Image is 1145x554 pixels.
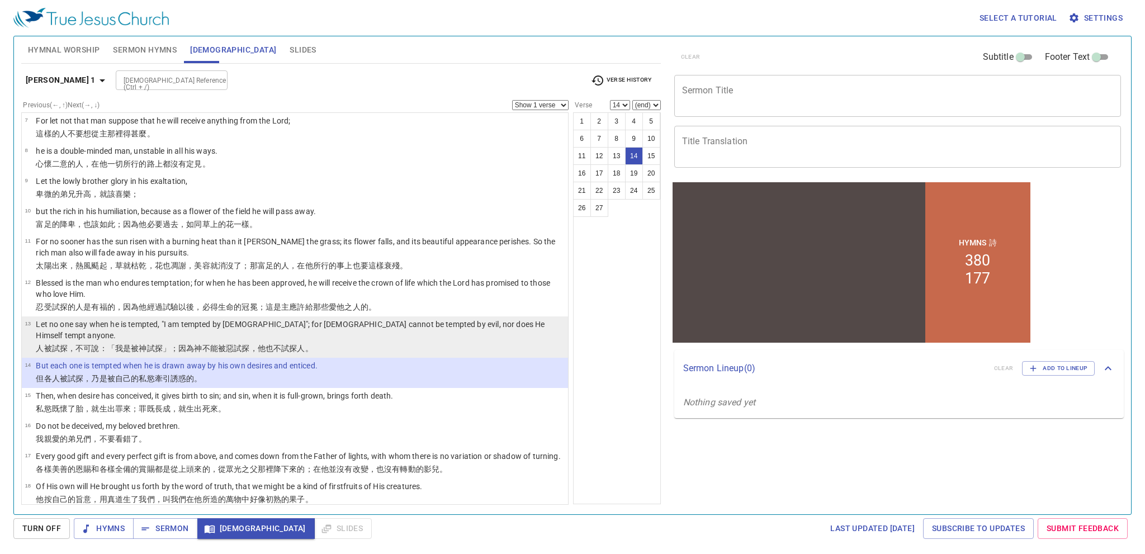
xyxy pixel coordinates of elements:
[91,465,447,473] wg1394: 和
[83,129,154,138] wg3361: 想
[36,128,290,139] p: 這樣的
[194,302,376,311] wg1096: ，必得
[590,164,608,182] button: 17
[674,350,1124,387] div: Sermon Lineup(0)clearAdd to Lineup
[147,129,155,138] wg5100: 。
[147,261,408,270] wg3583: ，花
[642,147,660,165] button: 15
[142,522,188,536] span: Sermon
[642,112,660,130] button: 5
[234,302,376,311] wg2222: 的冠冕
[36,403,393,414] p: 私慾
[975,8,1062,29] button: Select a tutorial
[83,159,210,168] wg435: ，在他
[273,302,376,311] wg3739: 是主
[608,147,626,165] button: 13
[186,495,313,504] wg2248: 在他
[25,147,27,153] span: 8
[171,404,226,413] wg658: ，就生出
[155,495,313,504] wg2248: ，叫
[234,220,257,229] wg438: 一樣。
[206,522,306,536] span: [DEMOGRAPHIC_DATA]
[131,129,154,138] wg2983: 甚麼
[590,147,608,165] button: 12
[68,434,147,443] wg27: 弟兄們
[107,129,155,138] wg2962: 那裡
[573,102,592,108] label: Verse
[439,465,447,473] wg644: 。
[155,465,448,473] wg1434: 都是
[52,302,376,311] wg5278: 試探
[25,392,31,398] span: 15
[266,344,313,353] wg846: 也不
[115,434,147,443] wg3361: 看錯了
[52,465,448,473] wg3956: 美善的
[573,199,591,217] button: 26
[329,465,447,473] wg3739: 並沒
[190,43,276,57] span: [DEMOGRAPHIC_DATA]
[133,518,197,539] button: Sermon
[202,220,258,229] wg5613: 草
[210,404,226,413] wg2288: 來。
[281,344,313,353] wg1161: 試探
[202,159,210,168] wg182: 。
[36,360,318,371] p: But each one is tempted when he is drawn away by his own desires and enticed.
[22,522,61,536] span: Turn Off
[591,74,651,87] span: Verse History
[980,11,1057,25] span: Select a tutorial
[139,465,447,473] wg5046: 賞賜
[74,518,134,539] button: Hymns
[36,420,180,432] p: Do not be deceived, my beloved brethren.
[242,465,447,473] wg5457: 之父
[36,188,187,200] p: 卑微的
[1071,11,1123,25] span: Settings
[1045,50,1090,64] span: Footer Text
[36,158,217,169] p: 心懷二意的
[400,261,408,270] wg3133: 。
[194,344,313,353] wg1063: 神
[113,43,177,57] span: Sermon Hymns
[258,465,448,473] wg3962: 那裡降下來
[344,302,376,311] wg846: 之人的。
[289,261,408,270] wg4145: ，在他
[68,261,408,270] wg393: ，熱風颳起
[139,434,146,443] wg4105: 。
[25,320,31,326] span: 13
[1047,522,1119,536] span: Submit Feedback
[91,190,139,198] wg5311: ，就該喜樂
[36,236,565,258] p: For no sooner has the sun risen with a burning heat than it [PERSON_NAME] the grass; its flower f...
[830,522,915,536] span: Last updated [DATE]
[297,465,447,473] wg2597: 的；在
[13,8,169,28] img: True Jesus Church
[83,302,376,311] wg435: 是有福的
[625,112,643,130] button: 4
[1022,361,1095,376] button: Add to Lineup
[590,199,608,217] button: 27
[266,495,313,504] wg1511: 初熟的果子
[36,373,318,384] p: 但
[573,147,591,165] button: 11
[590,130,608,148] button: 7
[584,72,658,89] button: Verse History
[368,465,448,473] wg3883: ，也沒有
[337,302,376,311] wg25: 他
[36,451,560,462] p: Every good gift and every perfect gift is from above, and comes down from the Father of lights, w...
[590,112,608,130] button: 2
[25,422,31,428] span: 16
[210,261,408,270] wg4383: 就消沒了
[297,344,313,353] wg3985: 人
[155,374,202,383] wg1939: 牽引
[52,404,226,413] wg1939: 既
[573,130,591,148] button: 6
[139,220,257,229] wg3754: 他必要過去
[163,344,313,353] wg3985: 」；因為
[36,277,565,300] p: Blessed is the man who endures temptation; for when he has been approved, he will receive the cro...
[123,159,210,168] wg3956: 所行的路
[1029,363,1087,373] span: Add to Lineup
[75,159,210,168] wg1374: 人
[75,465,447,473] wg18: 恩賜
[242,261,408,270] wg622: ；那富足的人
[36,301,565,312] p: 忍受
[119,74,206,87] input: Type Bible Reference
